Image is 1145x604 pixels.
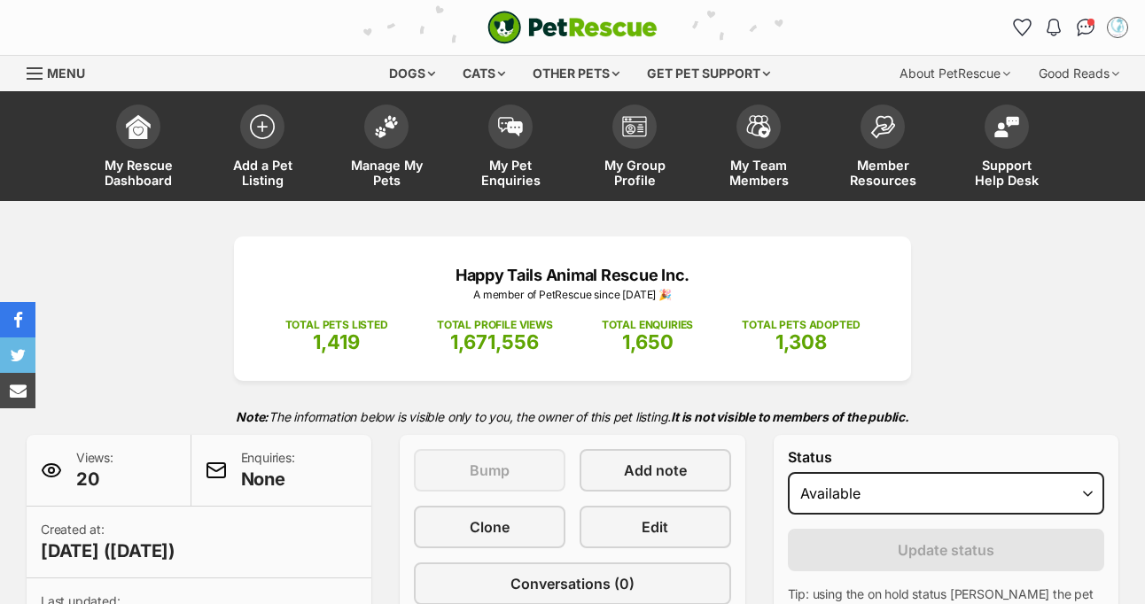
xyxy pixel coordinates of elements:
ul: Account quick links [1008,13,1132,42]
p: TOTAL PETS ADOPTED [742,317,860,333]
img: chat-41dd97257d64d25036548639549fe6c8038ab92f7586957e7f3b1b290dea8141.svg [1077,19,1095,36]
span: 1,308 [775,330,827,353]
img: notifications-46538b983faf8c2785f20acdc204bb7945ddae34d4c08c2a6579f10ce5e182be.svg [1047,19,1061,36]
div: About PetRescue [887,56,1023,91]
strong: It is not visible to members of the public. [671,409,909,424]
img: pet-enquiries-icon-7e3ad2cf08bfb03b45e93fb7055b45f3efa6380592205ae92323e6603595dc1f.svg [498,117,523,136]
span: Support Help Desk [967,158,1047,188]
span: Add note [624,460,687,481]
span: My Rescue Dashboard [98,158,178,188]
p: Views: [76,449,113,492]
img: dashboard-icon-eb2f2d2d3e046f16d808141f083e7271f6b2e854fb5c12c21221c1fb7104beca.svg [126,114,151,139]
a: My Pet Enquiries [448,96,572,201]
span: Update status [898,539,994,561]
span: Clone [470,516,510,538]
button: My account [1103,13,1132,42]
img: logo-cat-932fe2b9b8326f06289b0f2fb663e598f794de774fb13d1741a6617ecf9a85b4.svg [487,11,658,44]
span: My Team Members [719,158,798,188]
span: [DATE] ([DATE]) [41,538,175,563]
label: Status [788,449,1104,465]
p: A member of PetRescue since [DATE] 🎉 [261,287,884,303]
img: help-desk-icon-fdf02630f3aa405de69fd3d07c3f3aa587a6932b1a1747fa1d2bba05be0121f9.svg [994,116,1019,137]
div: Dogs [377,56,448,91]
span: Manage My Pets [347,158,426,188]
a: Clone [414,506,565,548]
a: PetRescue [487,11,658,44]
img: Happy Tails profile pic [1109,19,1126,36]
a: Member Resources [821,96,945,201]
a: My Group Profile [572,96,697,201]
span: None [241,467,295,492]
button: Notifications [1040,13,1068,42]
button: Update status [788,529,1104,571]
span: 1,671,556 [450,330,539,353]
p: Enquiries: [241,449,295,492]
span: Conversations (0) [510,573,635,594]
a: Manage My Pets [324,96,448,201]
div: Get pet support [635,56,783,91]
button: Bump [414,449,565,492]
span: 1,419 [313,330,360,353]
a: My Rescue Dashboard [76,96,200,201]
span: Menu [47,66,85,81]
img: group-profile-icon-3fa3cf56718a62981997c0bc7e787c4b2cf8bcc04b72c1350f741eb67cf2f40e.svg [622,116,647,137]
span: Add a Pet Listing [222,158,302,188]
img: manage-my-pets-icon-02211641906a0b7f246fdf0571729dbe1e7629f14944591b6c1af311fb30b64b.svg [374,115,399,138]
span: My Pet Enquiries [471,158,550,188]
span: 20 [76,467,113,492]
div: Other pets [520,56,632,91]
a: Add a Pet Listing [200,96,324,201]
a: Edit [580,506,731,548]
img: add-pet-listing-icon-0afa8454b4691262ce3f59096e99ab1cd57d4a30225e0717b998d2c9b9846f56.svg [250,114,275,139]
img: team-members-icon-5396bd8760b3fe7c0b43da4ab00e1e3bb1a5d9ba89233759b79545d2d3fc5d0d.svg [746,115,771,138]
span: 1,650 [622,330,674,353]
strong: Note: [236,409,269,424]
a: Favourites [1008,13,1036,42]
div: Cats [450,56,518,91]
span: Member Resources [843,158,923,188]
p: TOTAL PROFILE VIEWS [437,317,553,333]
span: My Group Profile [595,158,674,188]
p: Created at: [41,521,175,563]
a: Add note [580,449,731,492]
a: Menu [27,56,97,88]
a: Conversations [1071,13,1100,42]
p: Happy Tails Animal Rescue Inc. [261,263,884,287]
p: TOTAL ENQUIRIES [602,317,693,333]
a: My Team Members [697,96,821,201]
img: member-resources-icon-8e73f808a243e03378d46382f2149f9095a855e16c252ad45f914b54edf8863c.svg [870,115,895,139]
span: Edit [642,516,668,538]
a: Support Help Desk [945,96,1069,201]
p: TOTAL PETS LISTED [285,317,388,333]
div: Good Reads [1026,56,1132,91]
p: The information below is visible only to you, the owner of this pet listing. [27,399,1118,435]
span: Bump [470,460,510,481]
